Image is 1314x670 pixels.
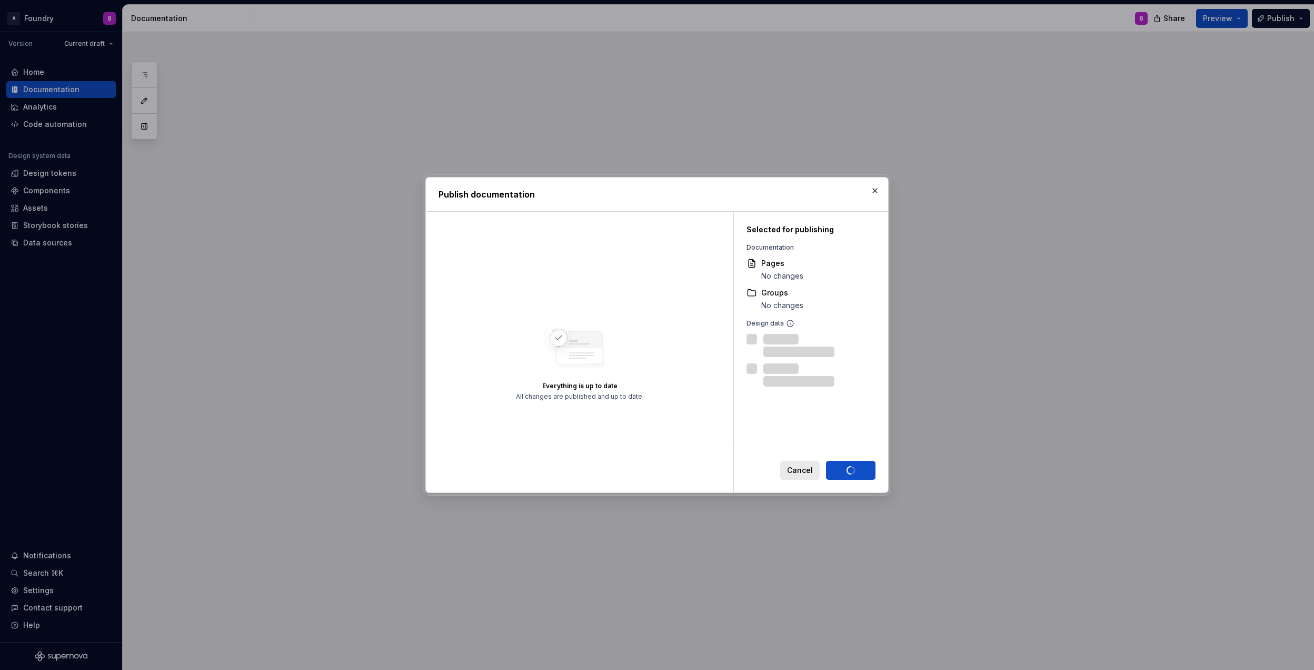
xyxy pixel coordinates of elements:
[746,224,863,235] div: Selected for publishing
[780,461,820,480] button: Cancel
[761,300,803,311] div: No changes
[746,243,863,252] div: Documentation
[516,392,644,401] div: All changes are published and up to date.
[761,271,803,281] div: No changes
[542,382,618,390] div: Everything is up to date
[761,288,803,298] div: Groups
[787,465,813,476] span: Cancel
[746,319,863,328] div: Design data
[439,188,875,201] h2: Publish documentation
[761,258,803,269] div: Pages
